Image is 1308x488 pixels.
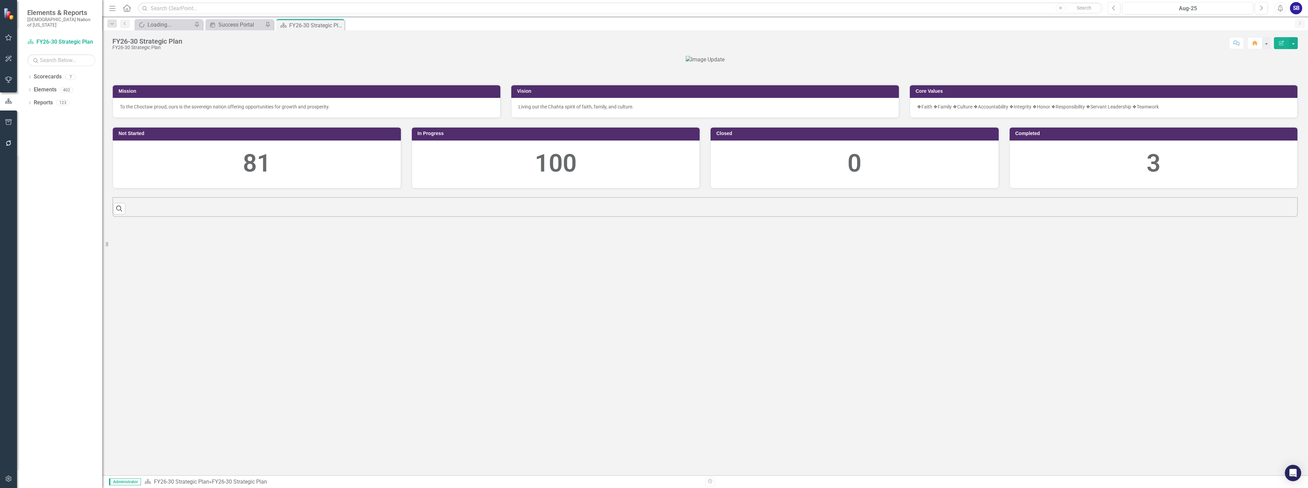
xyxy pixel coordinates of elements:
div: FY26-30 Strategic Plan [112,45,182,50]
div: FY26-30 Strategic Plan [212,478,267,485]
a: Reports [34,99,53,107]
div: 402 [60,87,73,93]
div: Loading... [147,20,192,29]
span: Elements & Reports [27,9,95,17]
p: ❖Faith ❖Family ❖Culture ❖Accountability ❖Integrity ❖Honor ❖Responsibility ❖Servant Leadership ❖Te... [917,103,1290,110]
a: Scorecards [34,73,62,81]
div: 123 [56,100,69,106]
a: FY26-30 Strategic Plan [154,478,209,485]
h3: Vision [517,89,896,94]
div: 7 [65,74,76,80]
input: Search Below... [27,54,95,66]
a: Loading... [136,20,192,29]
div: Success Portal [218,20,263,29]
span: To the Choctaw proud, ours is the sovereign nation offering opportunities for growth and prosperity. [120,104,330,109]
span: Living out the Chahta spirit of faith, family, and culture. [518,104,634,109]
button: SB [1290,2,1302,14]
h3: Core Values [916,89,1294,94]
div: » [144,478,700,486]
div: Open Intercom Messenger [1285,465,1301,481]
span: Administrator [109,478,141,485]
h3: In Progress [418,131,697,136]
input: Search ClearPoint... [138,2,1103,14]
div: 81 [120,146,394,181]
a: Elements [34,86,57,94]
button: Search [1067,3,1101,13]
h3: Closed [716,131,995,136]
h3: Not Started [119,131,398,136]
a: Success Portal [207,20,263,29]
img: Image Update [686,56,725,64]
div: 3 [1017,146,1291,181]
div: Aug-25 [1125,4,1251,13]
button: Aug-25 [1122,2,1253,14]
a: FY26-30 Strategic Plan [27,38,95,46]
div: 0 [718,146,992,181]
div: FY26-30 Strategic Plan [289,21,343,30]
img: ClearPoint Strategy [3,8,15,19]
h3: Mission [119,89,497,94]
div: 100 [419,146,693,181]
div: FY26-30 Strategic Plan [112,38,182,45]
span: Search [1077,5,1091,11]
h3: Completed [1015,131,1294,136]
small: [DEMOGRAPHIC_DATA] Nation of [US_STATE] [27,17,95,28]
